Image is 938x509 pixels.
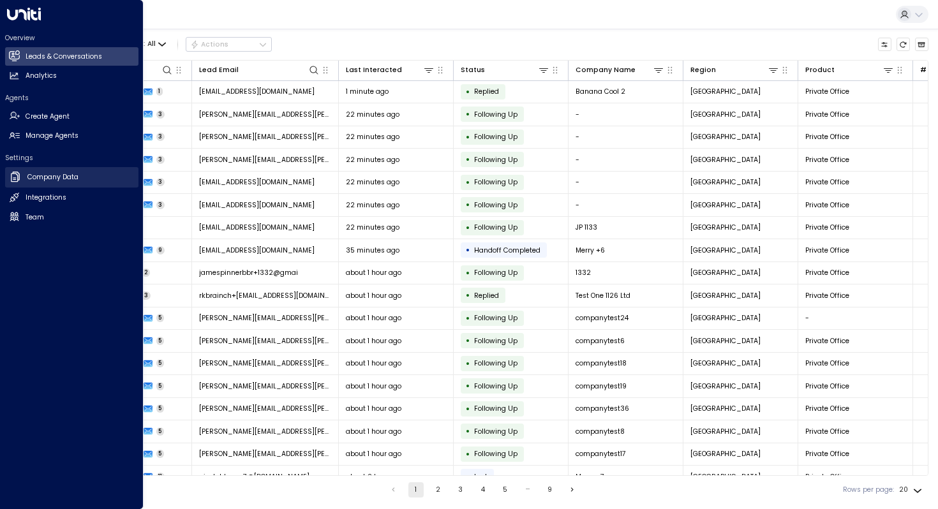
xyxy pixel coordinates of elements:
span: companytest19 [576,381,627,391]
div: • [466,332,470,349]
a: Leads & Conversations [5,47,138,66]
span: nicolablane@hotmail.com [199,246,315,255]
button: Customize [878,38,892,52]
span: Private Office [805,336,849,346]
span: 9 [156,246,165,255]
div: Product [805,64,835,76]
span: Following Up [474,200,517,210]
button: Archived Leads [915,38,929,52]
label: Rows per page: [843,485,894,495]
span: 22 minutes ago [346,155,399,165]
span: Following Up [474,223,517,232]
h2: Integrations [26,193,66,203]
h2: Overview [5,33,138,43]
h2: Leads & Conversations [26,52,102,62]
span: michelle.tang+36@gmail. [199,404,332,413]
span: about 1 hour ago [346,291,401,300]
span: Following Up [474,336,517,346]
span: Private Office [805,358,849,368]
span: michelle.tang+8@gmail.com [199,427,332,436]
span: 3 [156,133,165,141]
span: 5 [156,427,165,436]
div: Region [690,64,716,76]
div: • [466,84,470,100]
span: Following Up [474,404,517,413]
span: companytest8 [576,427,625,436]
div: • [466,287,470,304]
span: 11 [156,473,165,481]
span: samsalesai5@gmail.com [199,223,315,232]
span: 22 minutes ago [346,177,399,187]
td: - [569,103,683,126]
span: Replied [474,87,499,96]
span: about 1 hour ago [346,449,401,459]
span: 1 [156,87,163,96]
span: 5 [156,359,165,367]
button: Go to page 2 [431,482,446,498]
span: London [690,313,761,323]
div: • [466,265,470,281]
span: Private Office [805,200,849,210]
span: London [690,177,761,187]
a: Analytics [5,67,138,85]
span: Private Office [805,268,849,277]
span: Private Office [805,132,849,142]
span: about 2 hours ago [346,472,408,482]
span: Following Up [474,110,517,119]
div: • [466,423,470,439]
span: London [690,223,761,232]
span: 3 [156,201,165,209]
span: Private Office [805,155,849,165]
button: Actions [186,37,272,52]
span: michelle.tang+24@gmail.com [199,313,332,323]
span: nicolablane+7@hotmail.com [199,472,309,482]
span: companytest18 [576,358,627,368]
span: London [690,381,761,391]
span: nicolablane0@gmail.com [199,200,315,210]
h2: Agents [5,93,138,103]
h2: Company Data [27,172,78,182]
span: 3 [156,110,165,119]
span: companytest36 [576,404,629,413]
span: London [690,358,761,368]
span: toby.ogden@me.com [199,132,332,142]
span: Private Office [805,381,849,391]
span: 13 [140,291,151,300]
div: Last Interacted [346,64,435,76]
span: 5 [156,404,165,413]
div: Lead Email [199,64,239,76]
span: companytest6 [576,336,625,346]
span: rkbrainch+1126@live.co.uk [199,291,332,300]
span: Private Office [805,291,849,300]
span: London [690,291,761,300]
span: London [690,155,761,165]
span: London [690,336,761,346]
span: Merry +7 [576,472,604,482]
h2: Create Agent [26,112,70,122]
span: michelle.tang+17@gmail.com [199,449,332,459]
div: • [466,219,470,236]
span: London [690,472,761,482]
span: about 1 hour ago [346,404,401,413]
td: - [569,194,683,216]
button: Go to page 5 [498,482,513,498]
span: about 1 hour ago [346,358,401,368]
span: toby.ogden@icloud.com [199,110,332,119]
span: Refresh [897,38,911,52]
span: 5 [156,337,165,345]
span: Private Office [805,427,849,436]
span: Following Up [474,427,517,436]
span: Private Office [805,177,849,187]
span: Private Office [805,110,849,119]
div: • [466,446,470,462]
div: • [466,196,470,213]
a: Team [5,208,138,226]
span: teganellis00+2@gmail.com [199,87,315,96]
span: Following Up [474,358,517,368]
div: • [466,151,470,168]
span: Test One 1126 Ltd [576,291,630,300]
span: Following Up [474,449,517,459]
td: - [569,149,683,171]
span: London [690,110,761,119]
span: London [690,87,761,96]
